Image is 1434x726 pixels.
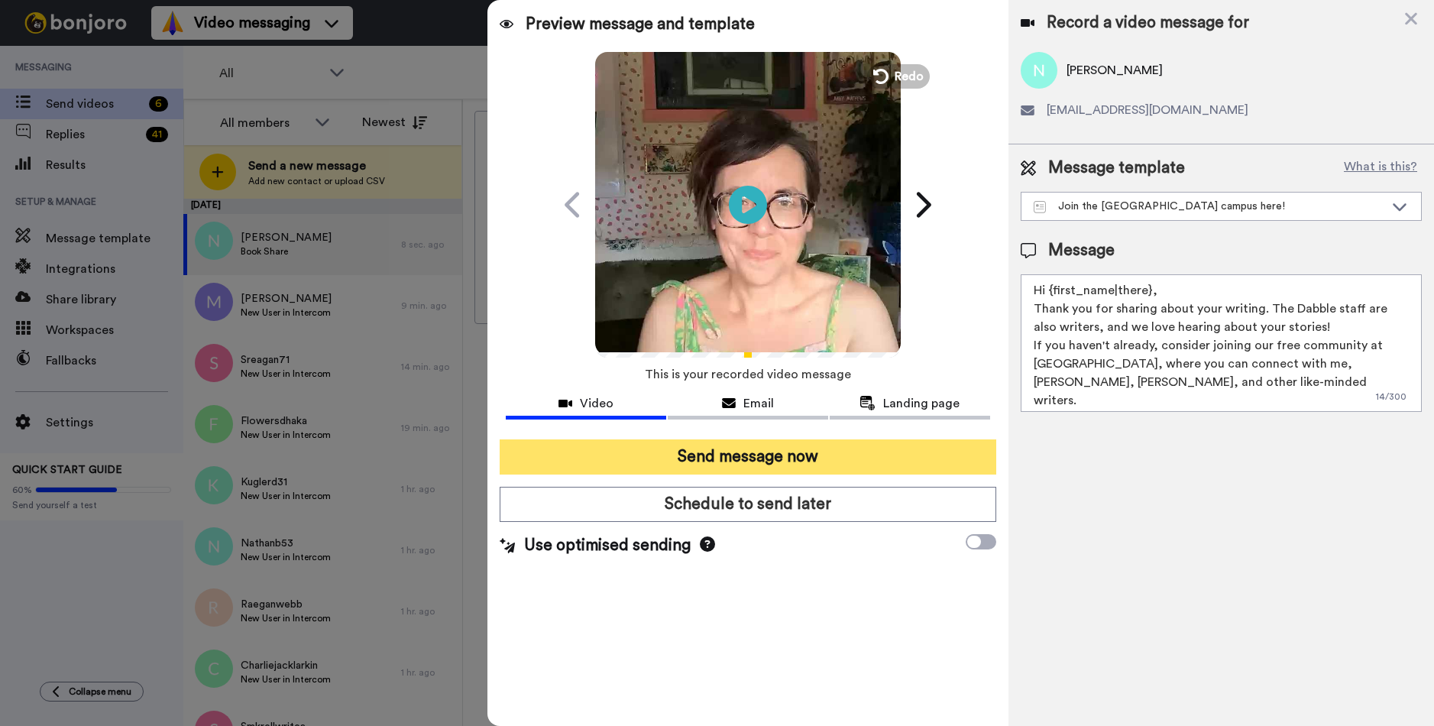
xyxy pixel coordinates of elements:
[1047,101,1248,119] span: [EMAIL_ADDRESS][DOMAIN_NAME]
[524,534,691,557] span: Use optimised sending
[645,358,851,391] span: This is your recorded video message
[500,487,995,522] button: Schedule to send later
[1034,201,1047,213] img: Message-temps.svg
[500,439,995,475] button: Send message now
[883,394,960,413] span: Landing page
[743,394,774,413] span: Email
[1048,157,1185,180] span: Message template
[580,394,613,413] span: Video
[1048,239,1115,262] span: Message
[1021,274,1422,412] textarea: Hi {first_name|there}, Thank you for sharing about your writing. The Dabble staff are also writer...
[1034,199,1384,214] div: Join the [GEOGRAPHIC_DATA] campus here!
[1339,157,1422,180] button: What is this?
